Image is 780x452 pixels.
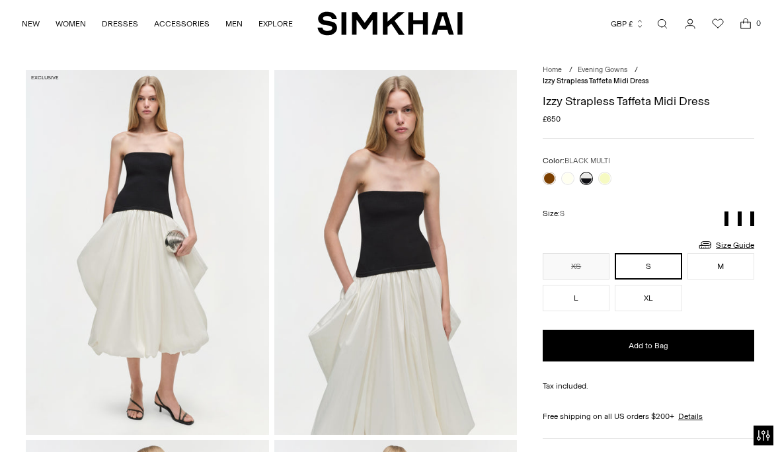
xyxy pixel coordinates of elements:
[615,253,682,280] button: S
[705,11,731,37] a: Wishlist
[615,285,682,311] button: XL
[543,113,561,125] span: £650
[752,17,764,29] span: 0
[26,70,269,434] img: Izzy Strapless Taffeta Midi Dress
[102,9,138,38] a: DRESSES
[543,65,562,74] a: Home
[560,209,565,218] span: S
[678,410,703,422] a: Details
[543,285,609,311] button: L
[317,11,463,36] a: SIMKHAI
[154,9,210,38] a: ACCESSORIES
[611,9,644,38] button: GBP £
[543,155,610,167] label: Color:
[635,65,638,76] div: /
[732,11,759,37] a: Open cart modal
[578,65,627,74] a: Evening Gowns
[225,9,243,38] a: MEN
[543,330,754,361] button: Add to Bag
[543,253,609,280] button: XS
[543,95,754,107] h1: Izzy Strapless Taffeta Midi Dress
[543,207,565,220] label: Size:
[687,253,754,280] button: M
[569,65,572,76] div: /
[543,410,754,422] div: Free shipping on all US orders $200+
[22,9,40,38] a: NEW
[629,340,668,352] span: Add to Bag
[649,11,676,37] a: Open search modal
[274,70,518,434] img: Izzy Strapless Taffeta Midi Dress
[543,380,754,392] div: Tax included.
[543,77,648,85] span: Izzy Strapless Taffeta Midi Dress
[56,9,86,38] a: WOMEN
[543,65,754,87] nav: breadcrumbs
[565,157,610,165] span: BLACK MULTI
[677,11,703,37] a: Go to the account page
[258,9,293,38] a: EXPLORE
[697,237,754,253] a: Size Guide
